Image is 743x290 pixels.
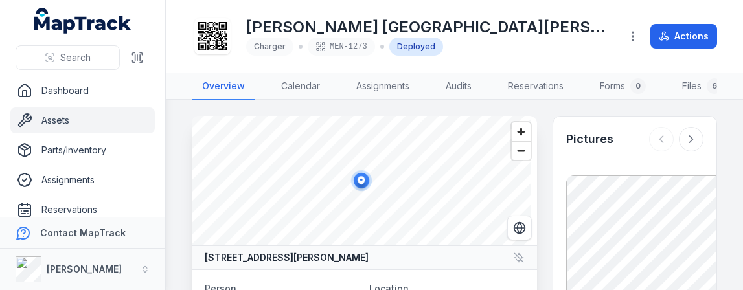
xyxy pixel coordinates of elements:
[10,197,155,223] a: Reservations
[672,73,733,100] a: Files6
[308,38,375,56] div: MEN-1273
[497,73,574,100] a: Reservations
[192,73,255,100] a: Overview
[34,8,131,34] a: MapTrack
[16,45,120,70] button: Search
[507,216,532,240] button: Switch to Satellite View
[566,130,613,148] h3: Pictures
[271,73,330,100] a: Calendar
[10,137,155,163] a: Parts/Inventory
[435,73,482,100] a: Audits
[254,41,286,51] span: Charger
[707,78,722,94] div: 6
[346,73,420,100] a: Assignments
[512,122,531,141] button: Zoom in
[10,107,155,133] a: Assets
[10,167,155,193] a: Assignments
[60,51,91,64] span: Search
[630,78,646,94] div: 0
[192,116,531,245] canvas: Map
[47,263,122,274] strong: [PERSON_NAME]
[10,78,155,104] a: Dashboard
[246,17,610,38] h1: [PERSON_NAME] [GEOGRAPHIC_DATA][PERSON_NAME]
[205,251,369,264] strong: [STREET_ADDRESS][PERSON_NAME]
[389,38,443,56] div: Deployed
[650,24,717,49] button: Actions
[512,141,531,160] button: Zoom out
[40,227,126,238] strong: Contact MapTrack
[589,73,656,100] a: Forms0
